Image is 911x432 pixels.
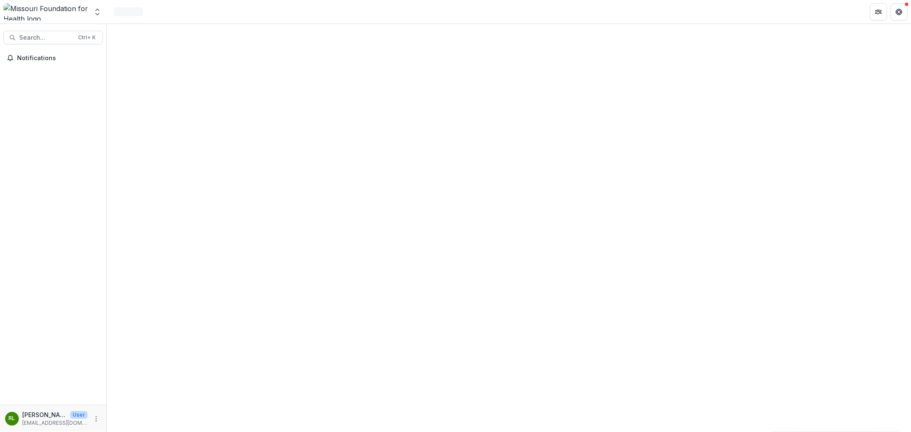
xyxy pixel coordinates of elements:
[3,3,88,20] img: Missouri Foundation for Health logo
[22,410,67,419] p: [PERSON_NAME]
[110,6,146,18] nav: breadcrumb
[17,55,100,62] span: Notifications
[70,411,88,419] p: User
[3,31,103,44] button: Search...
[76,33,97,42] div: Ctrl + K
[9,416,15,421] div: Rebekah Lerch
[22,419,88,427] p: [EMAIL_ADDRESS][DOMAIN_NAME]
[890,3,908,20] button: Get Help
[91,414,101,424] button: More
[91,3,103,20] button: Open entity switcher
[870,3,887,20] button: Partners
[19,34,73,41] span: Search...
[3,51,103,65] button: Notifications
